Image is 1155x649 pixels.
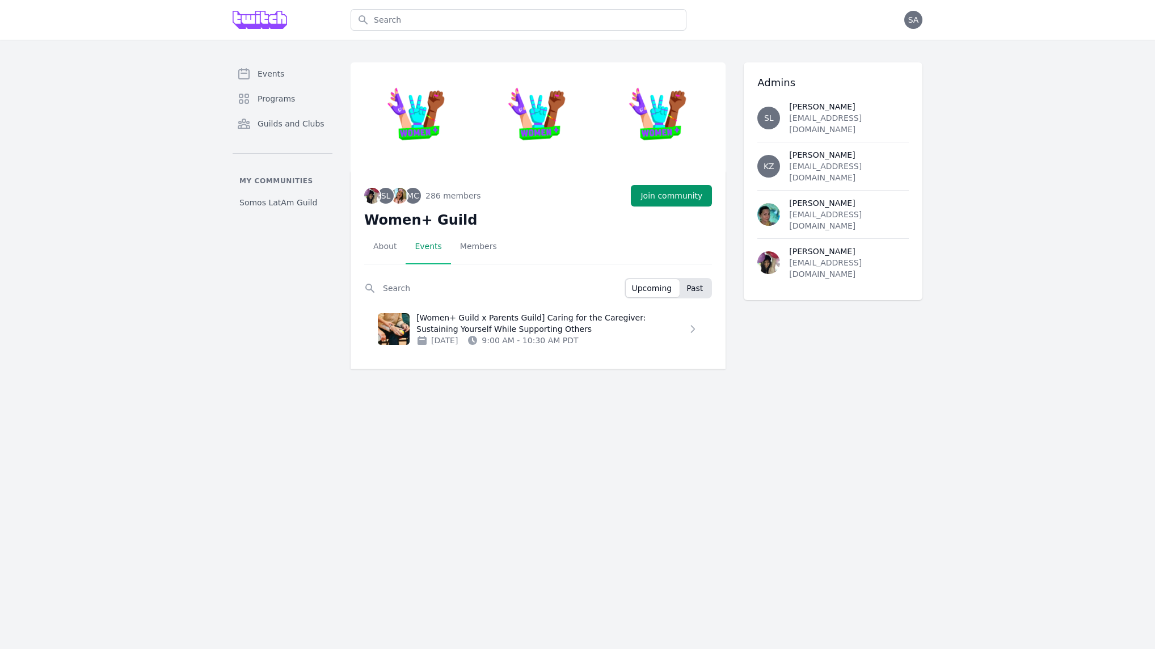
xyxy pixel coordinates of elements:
[258,93,295,104] span: Programs
[789,197,909,209] div: [PERSON_NAME]
[233,112,332,135] a: Guilds and Clubs
[364,278,625,298] input: Search
[904,11,922,29] button: SA
[239,197,317,208] span: Somos LatAm Guild
[789,112,909,135] div: [EMAIL_ADDRESS][DOMAIN_NAME]
[351,9,686,31] input: Search
[686,283,703,294] span: Past
[789,101,909,112] div: [PERSON_NAME]
[233,62,332,85] a: Events
[416,312,687,335] p: [Women+ Guild x Parents Guild] Caring for the Caregiver: Sustaining Yourself While Supporting Others
[258,68,284,79] span: Events
[764,114,774,122] span: SL
[764,162,774,170] span: KZ
[789,246,909,257] div: [PERSON_NAME]
[233,11,287,29] img: Grove
[381,192,391,200] span: SL
[233,176,332,186] p: My communities
[416,335,458,346] div: [DATE]
[425,190,481,201] span: 286 members
[258,118,324,129] span: Guilds and Clubs
[364,229,406,264] a: About
[451,229,506,264] a: Members
[631,283,672,294] span: Upcoming
[681,279,711,297] button: Past
[789,149,909,161] div: [PERSON_NAME]
[233,62,332,213] nav: Sidebar
[789,209,909,231] div: [EMAIL_ADDRESS][DOMAIN_NAME]
[364,303,712,355] a: [Women+ Guild x Parents Guild] Caring for the Caregiver: Sustaining Yourself While Supporting Oth...
[908,16,919,24] span: SA
[233,192,332,213] a: Somos LatAm Guild
[789,257,909,280] div: [EMAIL_ADDRESS][DOMAIN_NAME]
[407,192,419,200] span: MC
[233,87,332,110] a: Programs
[757,76,909,90] h3: Admins
[789,161,909,183] div: [EMAIL_ADDRESS][DOMAIN_NAME]
[458,335,578,346] div: 9:00 AM - 10:30 AM PDT
[406,229,450,264] a: Events
[626,279,680,297] button: Upcoming
[364,211,712,229] h2: Women+ Guild
[631,185,712,206] button: Join community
